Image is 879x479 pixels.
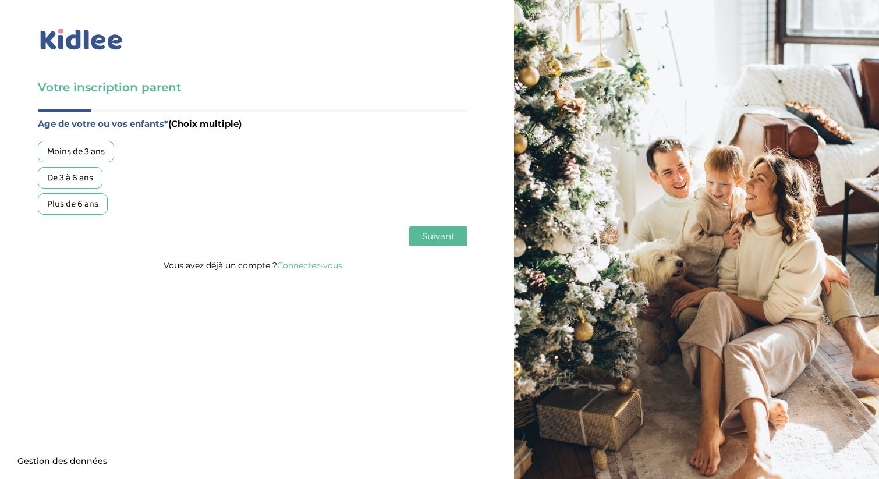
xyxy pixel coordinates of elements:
h3: Votre inscription parent [38,79,467,95]
label: Age de votre ou vos enfants* [38,116,467,132]
button: Précédent [38,226,93,246]
span: Gestion des données [17,456,107,467]
button: Gestion des données [10,449,114,474]
a: Connectez-vous [277,260,342,271]
span: Suivant [422,230,455,242]
span: (Choix multiple) [168,118,242,129]
img: logo_kidlee_bleu [38,26,125,53]
div: De 3 à 6 ans [38,167,102,189]
div: Plus de 6 ans [38,193,108,215]
button: Suivant [409,226,467,246]
div: Moins de 3 ans [38,141,114,162]
p: Vous avez déjà un compte ? [38,258,467,273]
